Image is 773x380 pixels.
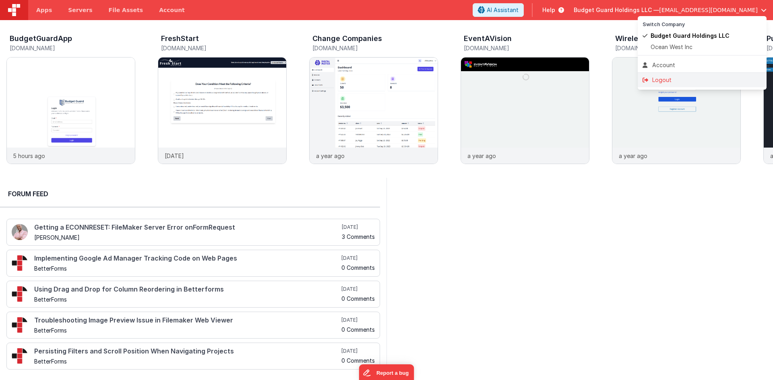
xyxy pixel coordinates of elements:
[651,32,730,40] span: Budget Guard Holdings LLC
[643,76,762,84] div: Logout
[651,43,692,51] span: Ocean West Inc
[643,22,762,27] h5: Switch Company
[643,61,762,69] div: Account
